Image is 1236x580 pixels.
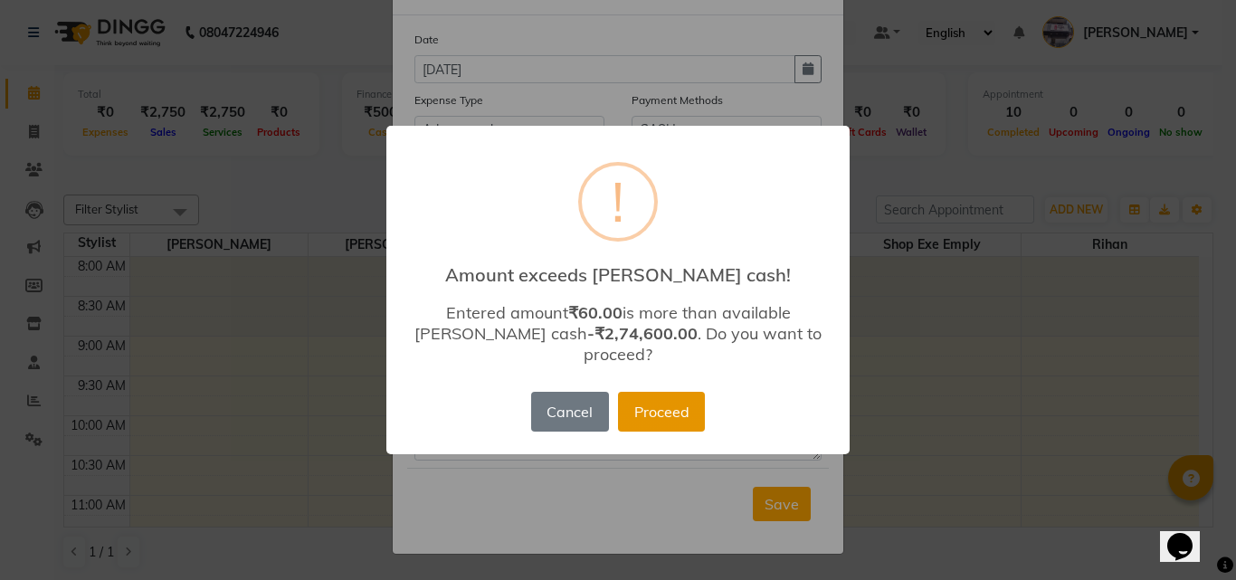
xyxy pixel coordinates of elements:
[568,302,623,323] b: ₹60.00
[531,392,609,432] button: Cancel
[587,323,698,344] b: -₹2,74,600.00
[618,392,705,432] button: Proceed
[413,302,823,365] div: Entered amount is more than available [PERSON_NAME] cash . Do you want to proceed?
[1160,508,1218,562] iframe: chat widget
[386,250,850,286] h2: Amount exceeds [PERSON_NAME] cash!
[612,166,624,238] div: !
